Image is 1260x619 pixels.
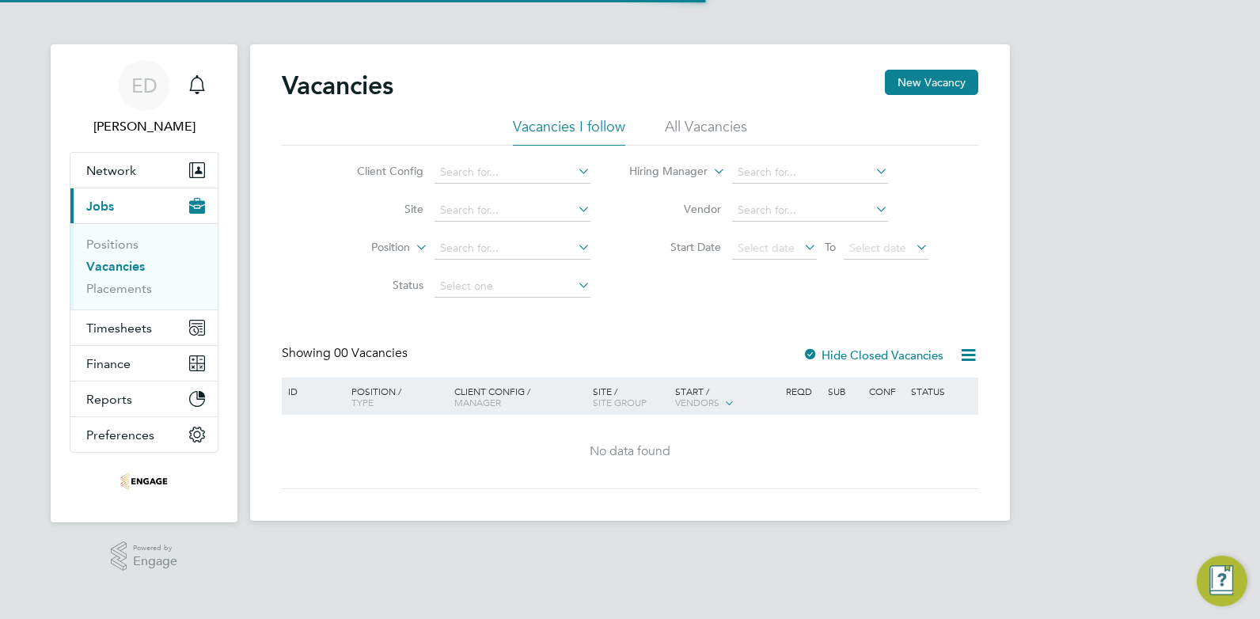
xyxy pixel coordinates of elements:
[351,396,374,408] span: Type
[732,199,888,222] input: Search for...
[849,241,906,255] span: Select date
[732,161,888,184] input: Search for...
[885,70,978,95] button: New Vacancy
[340,378,450,416] div: Position /
[630,240,721,254] label: Start Date
[86,321,152,336] span: Timesheets
[738,241,795,255] span: Select date
[589,378,672,416] div: Site /
[665,117,747,146] li: All Vacancies
[782,378,823,404] div: Reqd
[120,469,168,494] img: omniapeople-logo-retina.png
[1197,556,1247,606] button: Engage Resource Center
[450,378,589,416] div: Client Config /
[70,153,218,188] button: Network
[675,396,719,408] span: Vendors
[820,237,841,257] span: To
[435,237,590,260] input: Search for...
[513,117,625,146] li: Vacancies I follow
[86,199,114,214] span: Jobs
[332,202,423,216] label: Site
[617,164,708,180] label: Hiring Manager
[593,396,647,408] span: Site Group
[630,202,721,216] label: Vendor
[332,278,423,292] label: Status
[334,345,408,361] span: 00 Vacancies
[435,275,590,298] input: Select one
[70,223,218,309] div: Jobs
[111,541,178,572] a: Powered byEngage
[332,164,423,178] label: Client Config
[824,378,865,404] div: Sub
[70,188,218,223] button: Jobs
[70,310,218,345] button: Timesheets
[70,117,218,136] span: Ellie Dean
[86,163,136,178] span: Network
[70,382,218,416] button: Reports
[86,356,131,371] span: Finance
[865,378,906,404] div: Conf
[86,392,132,407] span: Reports
[70,469,218,494] a: Go to home page
[284,443,976,460] div: No data found
[86,237,139,252] a: Positions
[282,345,411,362] div: Showing
[70,417,218,452] button: Preferences
[803,347,943,363] label: Hide Closed Vacancies
[51,44,237,522] nav: Main navigation
[86,259,145,274] a: Vacancies
[319,240,410,256] label: Position
[86,427,154,442] span: Preferences
[86,281,152,296] a: Placements
[907,378,976,404] div: Status
[131,75,157,96] span: ED
[70,346,218,381] button: Finance
[671,378,782,417] div: Start /
[133,541,177,555] span: Powered by
[435,161,590,184] input: Search for...
[454,396,501,408] span: Manager
[133,555,177,568] span: Engage
[70,60,218,136] a: ED[PERSON_NAME]
[284,378,340,404] div: ID
[435,199,590,222] input: Search for...
[282,70,393,101] h2: Vacancies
